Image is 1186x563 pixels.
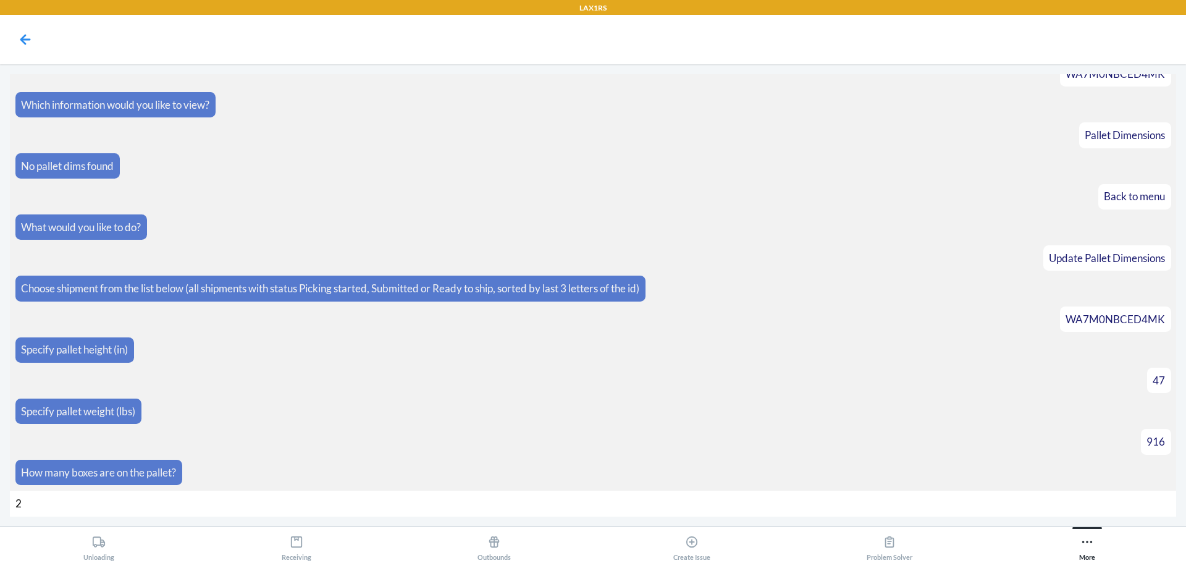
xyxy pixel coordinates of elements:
[21,342,128,358] p: Specify pallet height (in)
[673,530,710,561] div: Create Issue
[1104,190,1165,203] span: Back to menu
[593,527,791,561] button: Create Issue
[1085,129,1165,142] span: Pallet Dimensions
[395,527,593,561] button: Outbounds
[21,281,639,297] p: Choose shipment from the list below (all shipments with status Picking started, Submitted or Read...
[21,404,135,420] p: Specify pallet weight (lbs)
[867,530,912,561] div: Problem Solver
[198,527,395,561] button: Receiving
[1066,67,1165,80] span: WA7M0NBCED4MK
[83,530,114,561] div: Unloading
[21,158,114,174] p: No pallet dims found
[1049,252,1165,265] span: Update Pallet Dimensions
[791,527,988,561] button: Problem Solver
[21,465,176,481] p: How many boxes are on the pallet?
[988,527,1186,561] button: More
[477,530,511,561] div: Outbounds
[282,530,311,561] div: Receiving
[579,2,607,14] p: LAX1RS
[1079,530,1095,561] div: More
[21,97,209,113] p: Which information would you like to view?
[1153,374,1165,387] span: 47
[21,219,141,235] p: What would you like to do?
[1066,313,1165,326] span: WA7M0NBCED4MK
[1146,435,1165,448] span: 916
